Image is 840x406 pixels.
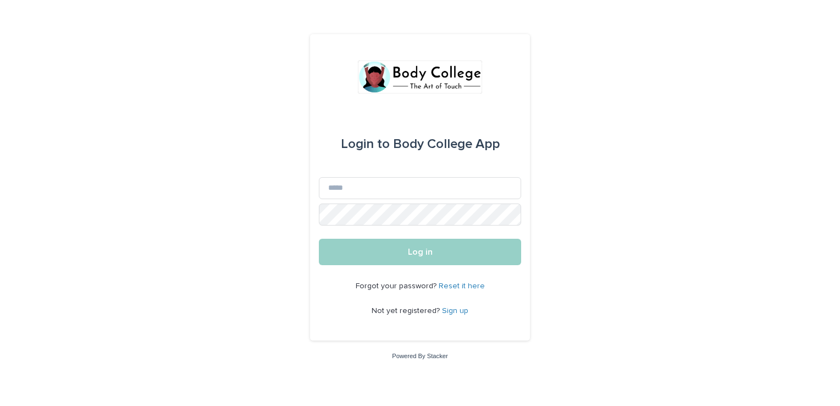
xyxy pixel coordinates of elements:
a: Powered By Stacker [392,353,447,359]
a: Sign up [442,307,468,315]
span: Log in [408,248,433,256]
span: Forgot your password? [356,282,439,290]
button: Log in [319,239,521,265]
a: Reset it here [439,282,485,290]
span: Login to [341,138,390,151]
span: Not yet registered? [372,307,442,315]
div: Body College App [341,129,500,160]
img: xvtzy2PTuGgGH0xbwGb2 [358,61,482,94]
